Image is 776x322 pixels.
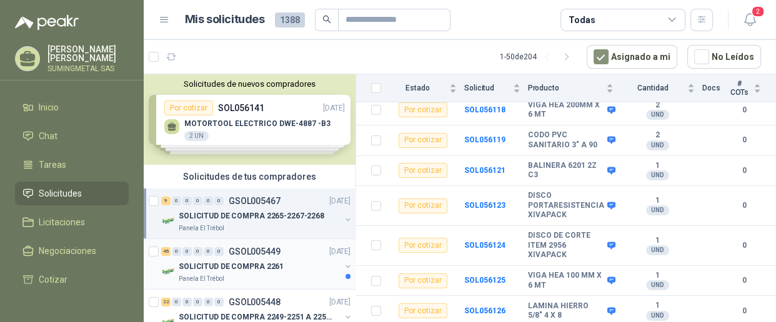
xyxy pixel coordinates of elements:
[161,197,171,205] div: 9
[399,303,447,318] div: Por cotizar
[621,84,685,92] span: Cantidad
[464,135,505,144] a: SOL056119
[399,238,447,253] div: Por cotizar
[229,197,281,205] p: GSOL005467
[528,100,604,120] b: VIGA HEA 200MM X 6 MT
[172,197,181,205] div: 0
[182,197,192,205] div: 0
[646,311,669,321] div: UND
[149,79,351,89] button: Solicitudes de nuevos compradores
[569,13,595,27] div: Todas
[528,231,604,260] b: DISCO DE CORTE ITEM 2956 XIVAPACK
[621,271,695,281] b: 1
[621,236,695,246] b: 1
[15,15,79,30] img: Logo peakr
[621,100,695,110] b: 2
[500,47,577,67] div: 1 - 50 de 204
[646,245,669,255] div: UND
[464,241,505,250] a: SOL056124
[161,247,171,256] div: 46
[528,130,604,150] b: CODO PVC SANITARIO 3" A 90
[646,170,669,180] div: UND
[214,247,224,256] div: 0
[229,247,281,256] p: GSOL005449
[39,273,67,286] span: Cotizar
[728,240,761,251] b: 0
[399,133,447,148] div: Por cotizar
[329,296,351,308] p: [DATE]
[399,273,447,288] div: Por cotizar
[15,210,129,234] a: Licitaciones
[39,215,85,229] span: Licitaciones
[329,195,351,207] p: [DATE]
[193,247,202,256] div: 0
[185,11,265,29] h1: Mis solicitudes
[47,65,129,72] p: SUMINGMETAL SAS
[322,15,331,24] span: search
[399,163,447,178] div: Por cotizar
[204,197,213,205] div: 0
[728,79,751,97] span: # COTs
[39,244,96,258] span: Negociaciones
[702,74,728,102] th: Docs
[528,84,604,92] span: Producto
[172,298,181,306] div: 0
[646,280,669,290] div: UND
[728,165,761,177] b: 0
[193,298,202,306] div: 0
[728,104,761,116] b: 0
[464,276,505,285] a: SOL056125
[15,268,129,291] a: Cotizar
[464,84,510,92] span: Solicitud
[399,198,447,213] div: Por cotizar
[464,166,505,175] a: SOL056121
[687,45,761,69] button: No Leídos
[728,275,761,286] b: 0
[646,205,669,215] div: UND
[179,210,324,222] p: SOLICITUD DE COMPRA 2265-2267-2268
[179,223,224,233] p: Panela El Trébol
[47,45,129,62] p: [PERSON_NAME] [PERSON_NAME]
[528,191,604,220] b: DISCO PORTARESISTENCIA XIVAPACK
[15,95,129,119] a: Inicio
[39,187,82,200] span: Solicitudes
[728,200,761,212] b: 0
[214,197,224,205] div: 0
[751,6,765,17] span: 2
[389,84,447,92] span: Estado
[728,74,776,102] th: # COTs
[15,124,129,148] a: Chat
[15,182,129,205] a: Solicitudes
[528,271,604,290] b: VIGA HEA 100 MM X 6 MT
[621,196,695,206] b: 1
[464,201,505,210] b: SOL056123
[204,247,213,256] div: 0
[161,264,176,279] img: Company Logo
[389,74,464,102] th: Estado
[144,165,356,188] div: Solicitudes de tus compradores
[399,102,447,117] div: Por cotizar
[528,161,604,180] b: BALINERA 6201 2Z C3
[144,74,356,165] div: Solicitudes de nuevos compradoresPor cotizarSOL056141[DATE] MOTORTOOL ELECTRICO DWE-4887 -B32 UNP...
[39,158,66,172] span: Tareas
[275,12,305,27] span: 1388
[329,246,351,258] p: [DATE]
[646,140,669,150] div: UND
[229,298,281,306] p: GSOL005448
[161,298,171,306] div: 22
[179,274,224,284] p: Panela El Trébol
[204,298,213,306] div: 0
[728,134,761,146] b: 0
[621,74,703,102] th: Cantidad
[179,261,284,273] p: SOLICITUD DE COMPRA 2261
[464,306,505,315] a: SOL056126
[182,298,192,306] div: 0
[621,130,695,140] b: 2
[161,244,353,284] a: 46 0 0 0 0 0 GSOL005449[DATE] Company LogoSOLICITUD DE COMPRA 2261Panela El Trébol
[39,129,57,143] span: Chat
[161,213,176,228] img: Company Logo
[172,247,181,256] div: 0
